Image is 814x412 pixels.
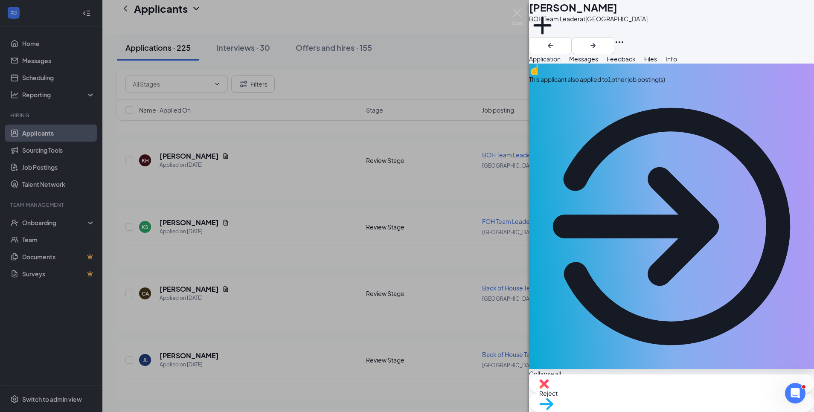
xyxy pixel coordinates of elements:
button: PlusAdd a tag [529,12,556,48]
button: ArrowRight [572,37,614,54]
svg: ArrowRight [588,41,598,51]
span: Application [529,55,561,63]
span: Feedback [607,55,636,63]
div: This applicant also applied to 1 other job posting(s) [529,75,814,84]
svg: Plus [529,12,556,39]
svg: Ellipses [614,37,625,47]
span: Files [644,55,657,63]
span: Reject [539,389,804,398]
iframe: Intercom live chat [785,383,805,403]
svg: ArrowCircle [529,84,814,369]
span: Collapse all [529,369,814,378]
svg: ArrowLeftNew [545,41,555,51]
button: ArrowLeftNew [529,37,572,54]
div: BOH Team Leader at [GEOGRAPHIC_DATA] [529,15,648,23]
span: Messages [569,55,598,63]
span: Info [666,55,677,63]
